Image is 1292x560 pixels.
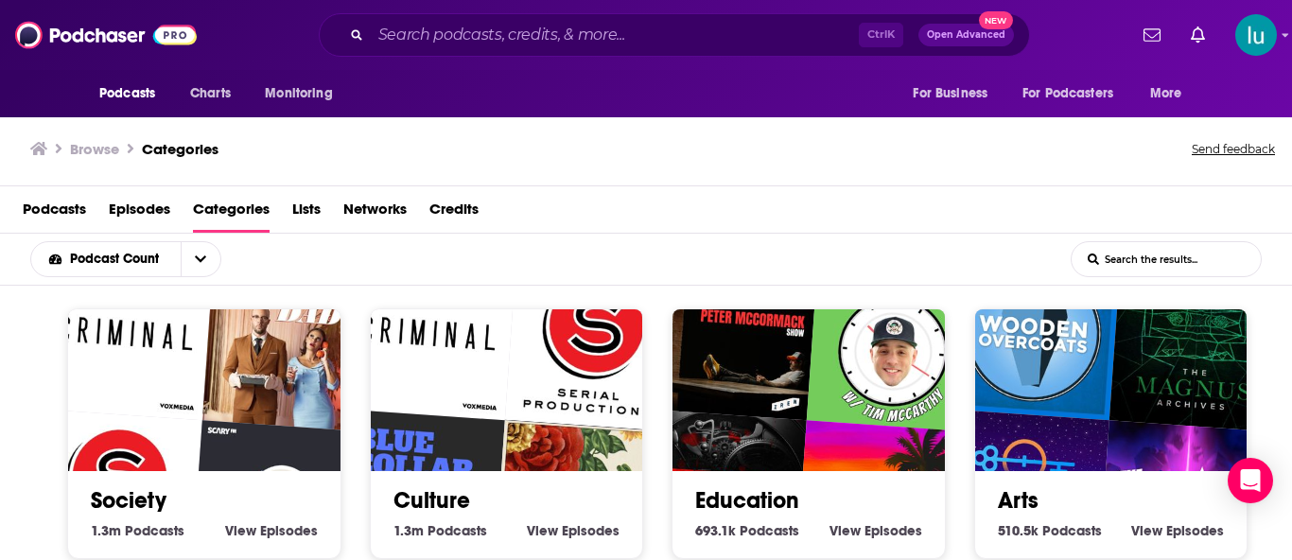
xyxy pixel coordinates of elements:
span: 1.3m [91,522,121,539]
a: Episodes [109,194,170,233]
input: Search podcasts, credits, & more... [371,20,859,50]
img: Podchaser - Follow, Share and Rate Podcasts [15,17,197,53]
span: Podcasts [125,522,184,539]
a: Networks [343,194,407,233]
span: 1.3m [393,522,424,539]
span: Logged in as lusodano [1235,14,1277,56]
button: open menu [181,242,220,276]
button: open menu [86,76,180,112]
span: Episodes [1166,522,1224,539]
a: Show notifications dropdown [1183,19,1213,51]
button: Send feedback [1186,136,1281,163]
span: Podcasts [1042,522,1102,539]
a: View Culture Episodes [527,522,620,539]
span: More [1150,80,1182,107]
a: 693.1k Education Podcasts [695,522,799,539]
span: View [829,522,861,539]
button: open menu [1010,76,1141,112]
span: For Business [913,80,987,107]
button: open menu [899,76,1011,112]
button: open menu [1137,76,1206,112]
img: Wooden Overcoats [946,246,1120,420]
a: Education [695,486,799,515]
span: New [979,11,1013,29]
img: Criminal [39,246,213,420]
img: The Magnus Archives [1109,257,1283,431]
a: Categories [142,140,218,158]
a: View Society Episodes [225,522,318,539]
span: Monitoring [265,80,332,107]
img: The Peter McCormack Show [643,246,817,420]
a: 510.5k Arts Podcasts [998,522,1102,539]
img: Your Mom & Dad [202,257,376,431]
span: 510.5k [998,522,1039,539]
span: For Podcasters [1022,80,1113,107]
img: User Profile [1235,14,1277,56]
a: Culture [393,486,470,515]
img: 20TIMinutes: A Mental Health Podcast [807,257,981,431]
button: open menu [252,76,357,112]
a: Credits [429,194,479,233]
img: Serial [504,257,678,431]
img: Criminal [341,246,515,420]
span: Open Advanced [927,30,1005,40]
span: Episodes [864,522,922,539]
span: Episodes [562,522,620,539]
span: View [225,522,256,539]
a: Show notifications dropdown [1136,19,1168,51]
button: open menu [31,253,181,266]
a: Arts [998,486,1039,515]
span: Podcast Count [70,253,166,266]
span: Ctrl K [859,23,903,47]
span: Podcasts [99,80,155,107]
span: 693.1k [695,522,736,539]
a: Categories [193,194,270,233]
span: View [1131,522,1162,539]
span: Podcasts [740,522,799,539]
a: 1.3m Society Podcasts [91,522,184,539]
a: Society [91,486,166,515]
span: View [527,522,558,539]
a: Lists [292,194,321,233]
button: Open AdvancedNew [918,24,1014,46]
button: Show profile menu [1235,14,1277,56]
span: Charts [190,80,231,107]
span: Podcasts [428,522,487,539]
h3: Browse [70,140,119,158]
div: Search podcasts, credits, & more... [319,13,1030,57]
a: Podcasts [23,194,86,233]
div: Open Intercom Messenger [1228,458,1273,503]
a: 1.3m Culture Podcasts [393,522,487,539]
a: View Arts Episodes [1131,522,1224,539]
a: View Education Episodes [829,522,922,539]
a: Charts [178,76,242,112]
span: Episodes [260,522,318,539]
h2: Choose List sort [30,241,251,277]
